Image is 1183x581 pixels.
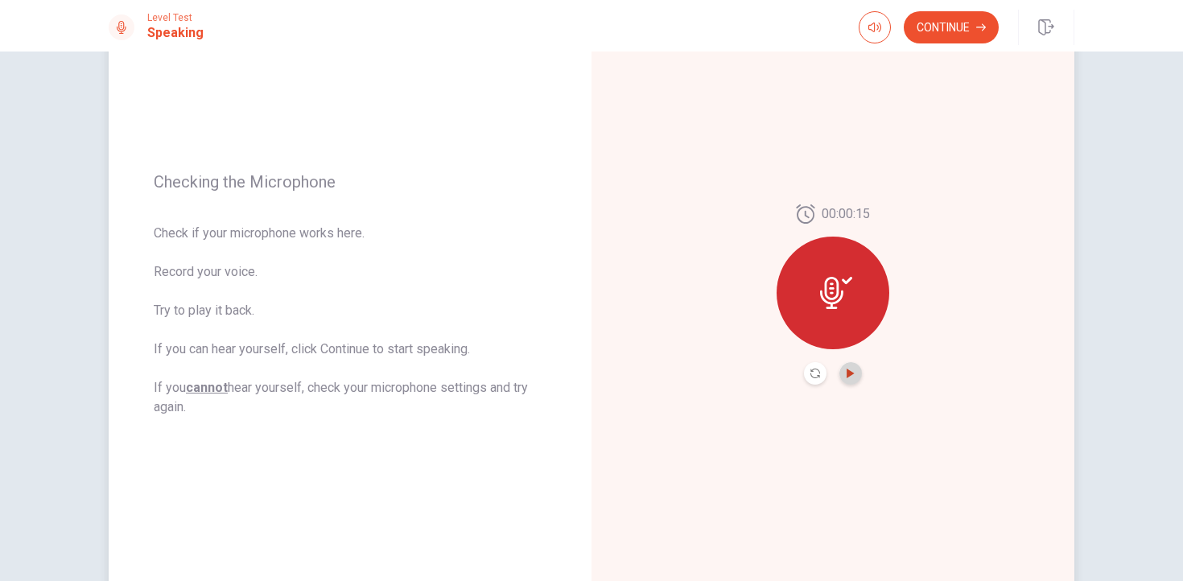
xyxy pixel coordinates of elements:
[904,11,999,43] button: Continue
[154,172,546,192] span: Checking the Microphone
[186,380,228,395] u: cannot
[804,362,826,385] button: Record Again
[147,12,204,23] span: Level Test
[839,362,862,385] button: Play Audio
[822,204,870,224] span: 00:00:15
[154,224,546,417] span: Check if your microphone works here. Record your voice. Try to play it back. If you can hear your...
[147,23,204,43] h1: Speaking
